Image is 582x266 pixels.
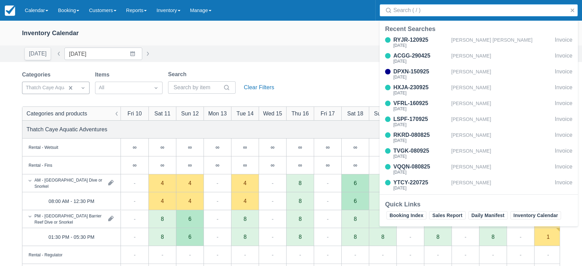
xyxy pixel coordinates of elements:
[188,180,191,186] div: 4
[29,252,62,258] div: Rental - Regulator
[176,192,204,210] div: 4
[80,84,86,91] span: Dropdown icon
[354,234,357,239] div: 8
[393,91,448,95] div: [DATE]
[314,156,341,174] div: ∞
[451,131,552,144] div: [PERSON_NAME]
[22,29,79,37] div: Inventory Calendar
[29,144,58,150] div: Rental - Wetsuit
[381,234,384,239] div: 8
[241,81,277,94] button: Clear Filters
[393,43,448,48] div: [DATE]
[259,139,286,156] div: ∞
[181,109,199,117] div: Sun 12
[217,215,218,223] div: -
[188,234,191,239] div: 6
[160,162,164,168] div: ∞
[176,156,204,174] div: ∞
[188,162,192,168] div: ∞
[134,179,135,187] div: -
[34,213,103,225] div: PM - [GEOGRAPHIC_DATA] Barrier Reef Dive or Snorkel
[393,178,448,187] div: YTCY-220725
[393,139,448,143] div: [DATE]
[555,163,572,176] div: Invoice
[161,234,164,239] div: 8
[380,68,578,81] a: DPXN-150925[DATE][PERSON_NAME]Invoice
[286,139,314,156] div: ∞
[374,109,392,117] div: Sun 19
[479,228,507,246] div: 8
[555,131,572,144] div: Invoice
[451,36,552,49] div: [PERSON_NAME] [PERSON_NAME]
[217,179,218,187] div: -
[321,109,335,117] div: Fri 17
[243,234,247,239] div: 8
[555,83,572,96] div: Invoice
[354,250,356,259] div: -
[148,156,176,174] div: ∞
[176,228,204,246] div: 6
[263,109,282,117] div: Wed 15
[121,156,148,174] div: ∞
[465,250,466,259] div: -
[189,250,191,259] div: -
[393,59,448,63] div: [DATE]
[354,180,357,186] div: 6
[380,178,578,192] a: YTCY-220725[DATE][PERSON_NAME]Invoice
[409,250,411,259] div: -
[393,163,448,171] div: VQQN-080825
[127,109,142,117] div: Fri 10
[555,147,572,160] div: Invoice
[271,144,274,150] div: ∞
[168,70,189,79] label: Search
[64,48,142,60] input: Date
[34,177,103,189] div: AM - [GEOGRAPHIC_DATA] Dive or Snorkel
[95,71,112,79] label: Items
[555,68,572,81] div: Invoice
[148,139,176,156] div: ∞
[27,125,107,133] div: Thatch Caye Aquatic Adventures
[385,200,572,208] div: Quick Links
[291,109,309,117] div: Thu 16
[380,163,578,176] a: VQQN-080825[DATE][PERSON_NAME]Invoice
[520,233,521,241] div: -
[451,99,552,112] div: [PERSON_NAME]
[148,192,176,210] div: 4
[393,147,448,155] div: TVGK-080925
[217,250,218,259] div: -
[437,250,439,259] div: -
[492,250,494,259] div: -
[382,250,384,259] div: -
[243,162,247,168] div: ∞
[231,156,259,174] div: ∞
[326,162,330,168] div: ∞
[510,211,561,219] a: Inventory Calendar
[393,123,448,127] div: [DATE]
[451,178,552,192] div: [PERSON_NAME]
[298,162,302,168] div: ∞
[393,115,448,123] div: LSPF-170925
[468,211,508,219] a: Daily Manifest
[393,170,448,174] div: [DATE]
[354,216,357,222] div: 8
[380,83,578,96] a: HXJA-230925[DATE][PERSON_NAME]Invoice
[176,139,204,156] div: ∞
[451,83,552,96] div: [PERSON_NAME]
[341,228,369,246] div: 8
[243,198,247,204] div: 4
[286,156,314,174] div: ∞
[298,144,302,150] div: ∞
[160,144,164,150] div: ∞
[393,75,448,79] div: [DATE]
[134,250,135,259] div: -
[555,52,572,65] div: Invoice
[385,25,572,33] div: Recent Searches
[134,197,135,205] div: -
[174,81,222,94] input: Search by item
[393,36,448,44] div: RYJR-120925
[369,228,396,246] div: 8
[27,109,87,117] div: Categories and products
[386,211,426,219] a: Booking Index
[237,109,254,117] div: Tue 14
[286,192,314,210] div: 8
